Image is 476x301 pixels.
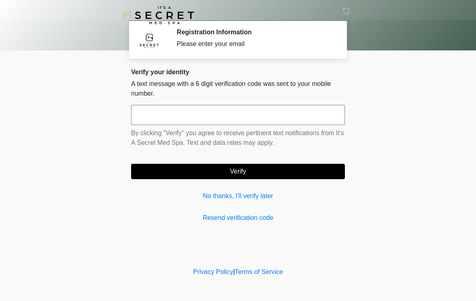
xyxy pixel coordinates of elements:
p: A text message with a 6 digit verification code was sent to your mobile number. [131,79,345,98]
img: Agent Avatar [137,28,161,52]
a: No thanks, I'll verify later [131,191,345,201]
a: | [233,268,235,275]
h2: Verify your identity [131,68,345,76]
a: Terms of Service [235,268,283,275]
img: It's A Secret Med Spa Logo [123,6,194,24]
button: Verify [131,164,345,179]
h2: Registration Information [177,28,333,36]
p: By clicking "Verify" you agree to receive pertinent text notifications from It's A Secret Med Spa... [131,128,345,148]
div: Please enter your email [177,39,333,49]
a: Privacy Policy [193,268,234,275]
a: Resend verification code [131,213,345,223]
